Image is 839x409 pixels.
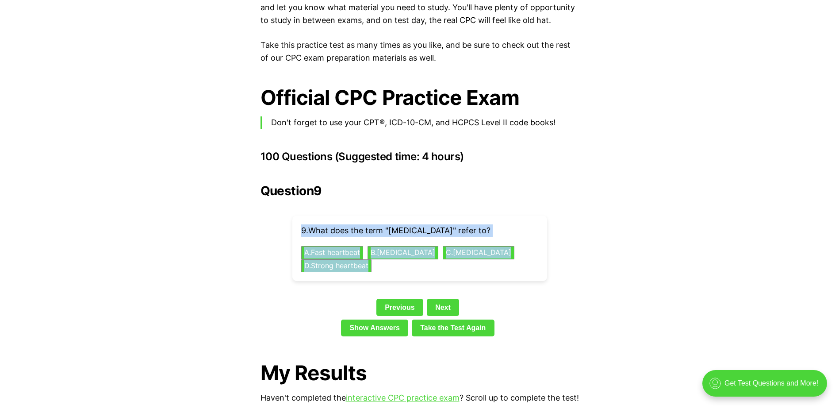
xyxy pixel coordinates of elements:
a: Previous [376,299,423,316]
a: interactive CPC practice exam [346,393,460,402]
button: A.Fast heartbeat [301,246,363,259]
a: Take the Test Again [412,320,494,336]
p: 9 . What does the term "[MEDICAL_DATA]" refer to? [301,224,538,237]
iframe: portal-trigger [695,366,839,409]
button: D.Strong heartbeat [301,259,372,273]
a: Show Answers [341,320,408,336]
h2: Question 9 [261,184,579,198]
blockquote: Don't forget to use your CPT®, ICD-10-CM, and HCPCS Level II code books! [261,116,579,129]
button: B.[MEDICAL_DATA] [368,246,438,259]
h1: Official CPC Practice Exam [261,86,579,109]
h1: My Results [261,361,579,385]
p: Haven't completed the ? Scroll up to complete the test! [261,392,579,405]
button: C.[MEDICAL_DATA] [443,246,514,259]
a: Next [427,299,459,316]
h3: 100 Questions (Suggested time: 4 hours) [261,150,579,163]
p: Take this practice test as many times as you like, and be sure to check out the rest of our CPC e... [261,39,579,65]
